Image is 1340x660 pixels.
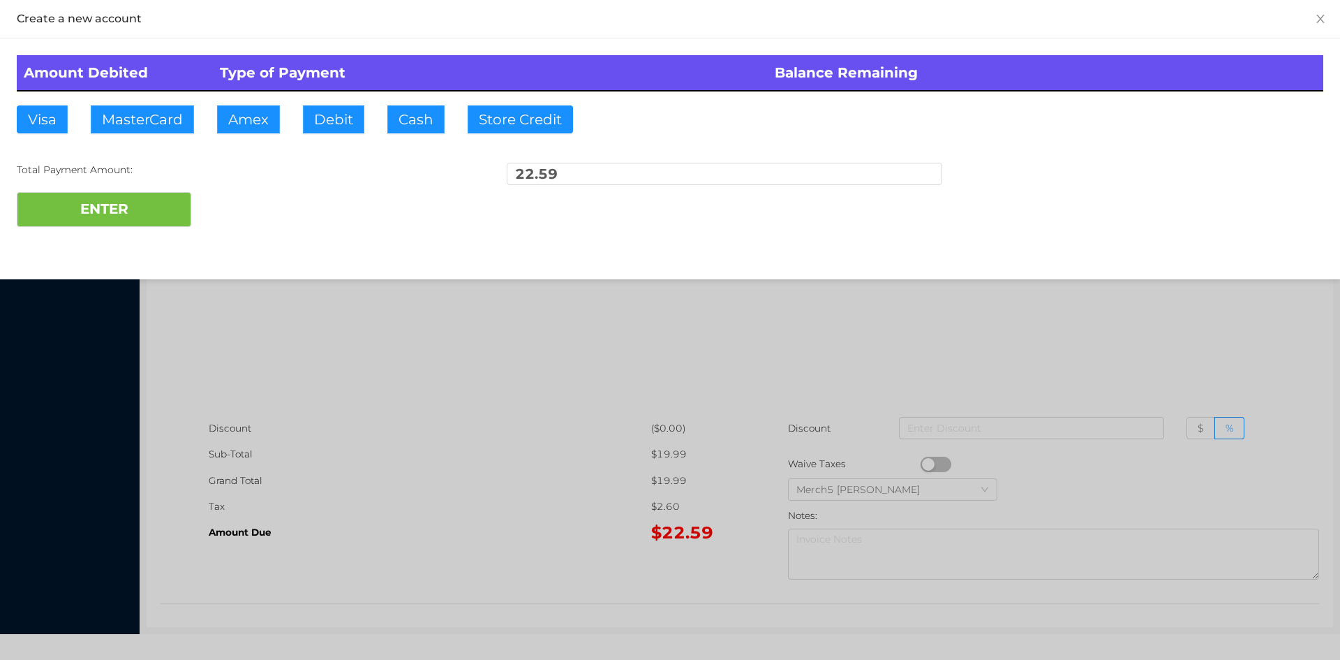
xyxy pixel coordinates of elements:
[303,105,364,133] button: Debit
[17,163,452,177] div: Total Payment Amount:
[17,55,213,91] th: Amount Debited
[768,55,1323,91] th: Balance Remaining
[213,55,768,91] th: Type of Payment
[468,105,573,133] button: Store Credit
[17,11,1323,27] div: Create a new account
[217,105,280,133] button: Amex
[17,105,68,133] button: Visa
[1315,13,1326,24] i: icon: close
[91,105,194,133] button: MasterCard
[17,192,191,227] button: ENTER
[387,105,445,133] button: Cash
